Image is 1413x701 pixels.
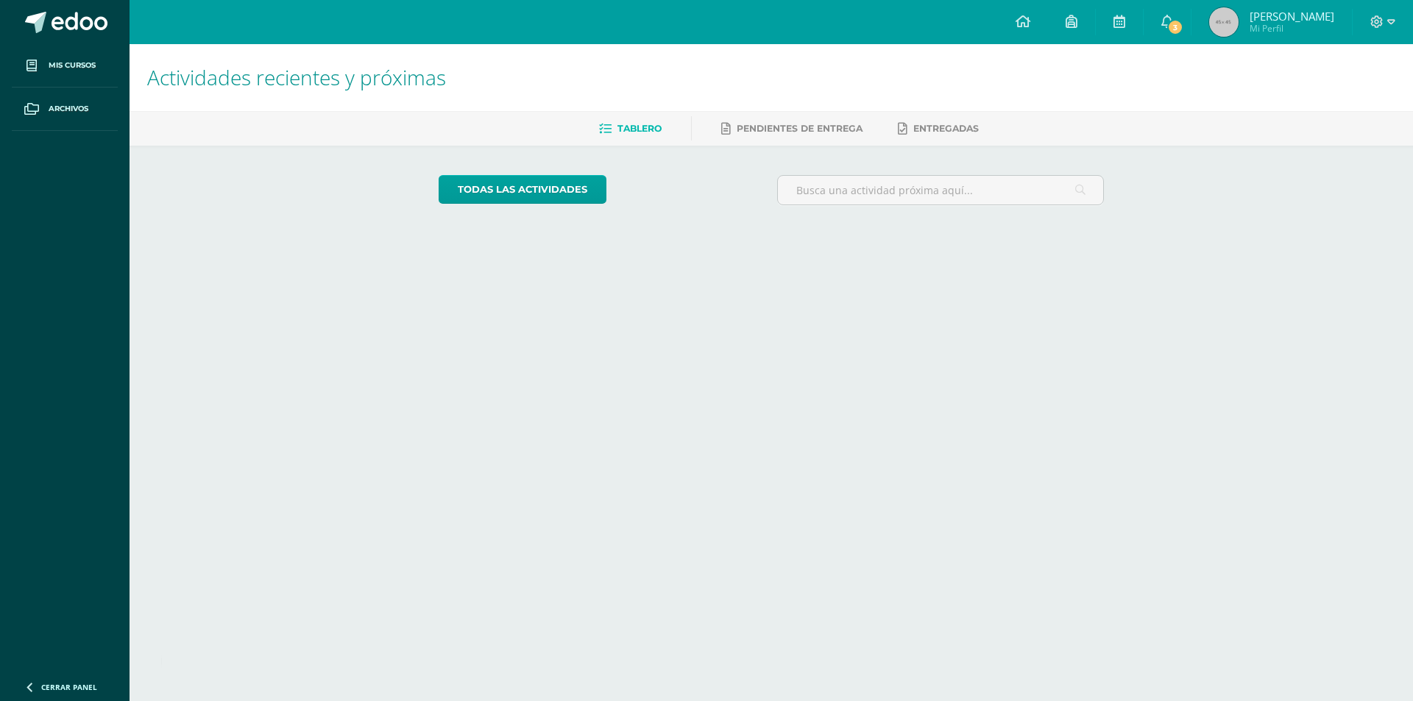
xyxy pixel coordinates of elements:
[41,682,97,692] span: Cerrar panel
[721,117,863,140] a: Pendientes de entrega
[1209,7,1239,37] img: 45x45
[12,88,118,131] a: Archivos
[778,176,1104,204] input: Busca una actividad próxima aquí...
[49,103,88,115] span: Archivos
[1250,22,1334,35] span: Mi Perfil
[439,175,606,204] a: todas las Actividades
[617,123,662,134] span: Tablero
[1167,19,1183,35] span: 3
[737,123,863,134] span: Pendientes de entrega
[147,63,446,91] span: Actividades recientes y próximas
[913,123,979,134] span: Entregadas
[12,44,118,88] a: Mis cursos
[1250,9,1334,24] span: [PERSON_NAME]
[898,117,979,140] a: Entregadas
[599,117,662,140] a: Tablero
[49,60,96,71] span: Mis cursos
